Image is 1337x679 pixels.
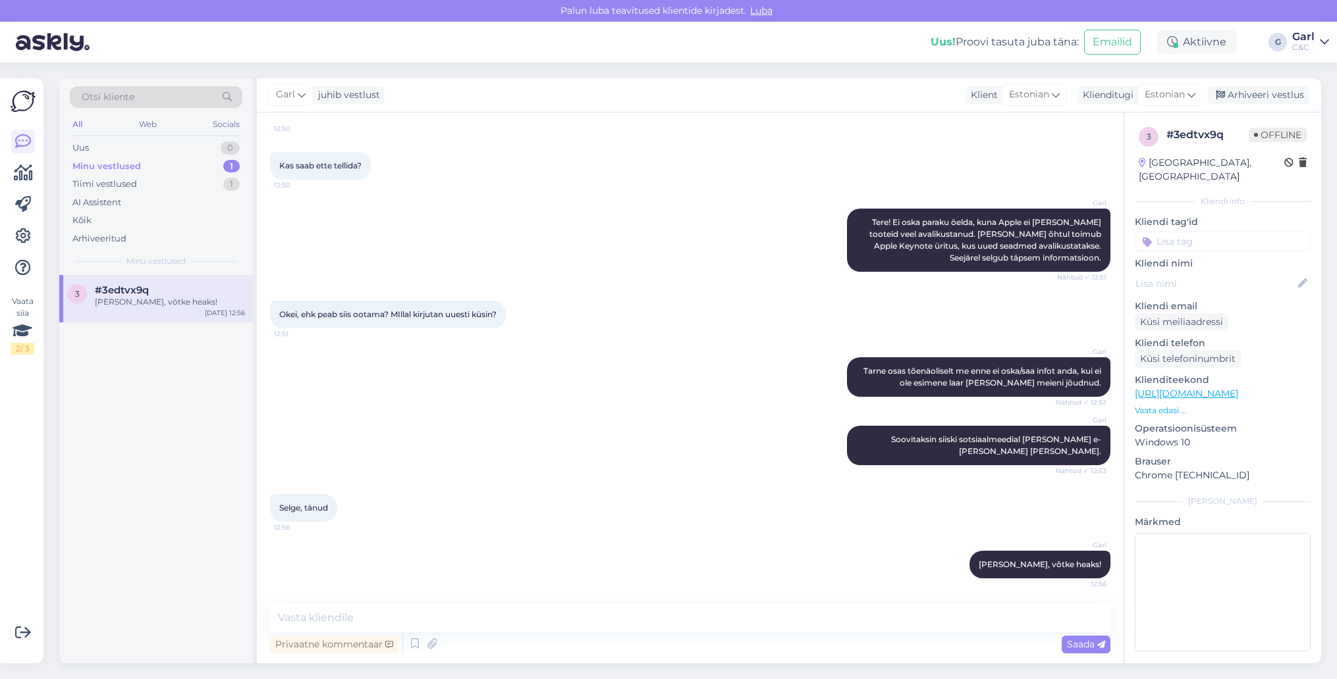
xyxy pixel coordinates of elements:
p: Brauser [1135,455,1311,468]
span: Garl [276,88,295,102]
a: [URL][DOMAIN_NAME] [1135,388,1238,399]
span: 12:56 [1057,579,1106,589]
p: Kliendi email [1135,299,1311,313]
span: Estonian [1009,88,1049,102]
span: Garl [1057,540,1106,550]
div: Aktiivne [1157,30,1237,54]
span: #3edtvx9q [95,284,149,296]
p: Kliendi nimi [1135,257,1311,270]
span: 12:50 [274,124,323,134]
div: 2 / 3 [11,343,34,355]
span: 12:56 [274,522,323,532]
span: Garl [1057,347,1106,357]
span: Nähtud ✓ 12:51 [1057,272,1106,282]
span: Otsi kliente [82,90,134,104]
div: Garl [1292,32,1315,42]
div: [PERSON_NAME] [1135,495,1311,507]
div: 0 [221,141,240,155]
span: Minu vestlused [126,255,186,267]
span: Offline [1249,128,1307,142]
div: [PERSON_NAME], võtke heaks! [95,296,245,308]
p: Kliendi tag'id [1135,215,1311,229]
span: Okei, ehk peab siis ootama? MIllal kirjutan uuesti küsin? [279,309,497,319]
span: 3 [1147,132,1151,141]
div: Kliendi info [1135,195,1311,207]
div: Klient [966,88,998,102]
span: Estonian [1145,88,1185,102]
span: Kas saab ette tellida? [279,161,362,170]
p: Märkmed [1135,515,1311,529]
p: Windows 10 [1135,436,1311,449]
p: Chrome [TECHNICAL_ID] [1135,468,1311,482]
span: 12:50 [274,180,323,190]
span: Saada [1067,638,1105,650]
div: G [1269,33,1287,51]
p: Operatsioonisüsteem [1135,422,1311,436]
img: Askly Logo [11,89,36,114]
div: Proovi tasuta juba täna: [931,34,1079,50]
div: [GEOGRAPHIC_DATA], [GEOGRAPHIC_DATA] [1139,156,1284,184]
p: Vaata edasi ... [1135,405,1311,416]
a: GarlC&C [1292,32,1329,53]
span: 3 [75,289,80,299]
p: Kliendi telefon [1135,336,1311,350]
span: 12:51 [274,329,323,339]
div: AI Assistent [72,196,121,209]
div: Minu vestlused [72,160,141,173]
div: Uus [72,141,89,155]
input: Lisa nimi [1135,276,1296,291]
div: Tiimi vestlused [72,178,137,191]
span: [PERSON_NAME], võtke heaks! [979,559,1101,569]
input: Lisa tag [1135,232,1311,251]
b: Uus! [931,36,956,48]
span: Tere! Ei oska paraku öelda, kuna Apple ei [PERSON_NAME] tooteid veel avalikustanud. [PERSON_NAME]... [869,217,1103,263]
div: Socials [210,116,242,133]
div: juhib vestlust [313,88,380,102]
div: All [70,116,85,133]
span: Garl [1057,415,1106,425]
span: Soovitaksin siiski sotsiaalmeedial [PERSON_NAME] e-[PERSON_NAME] [PERSON_NAME]. [891,434,1101,456]
button: Emailid [1084,30,1141,55]
div: Arhiveeritud [72,232,126,245]
span: Nähtud ✓ 12:53 [1056,466,1106,476]
div: 1 [223,160,240,173]
div: Privaatne kommentaar [270,636,398,653]
div: C&C [1292,42,1315,53]
span: Nähtud ✓ 12:52 [1056,397,1106,407]
div: Kõik [72,214,92,227]
span: Luba [746,5,777,16]
p: Klienditeekond [1135,373,1311,387]
div: 1 [223,178,240,191]
div: Arhiveeri vestlus [1208,86,1309,104]
div: # 3edtvx9q [1166,127,1249,143]
div: [DATE] 12:56 [205,308,245,318]
span: Garl [1057,198,1106,208]
div: Vaata siia [11,295,34,355]
div: Klienditugi [1078,88,1133,102]
div: Küsi telefoninumbrit [1135,350,1241,368]
span: Tarne osas tõenäoliselt me enne ei oska/saa infot anda, kui ei ole esimene laar [PERSON_NAME] mei... [863,366,1103,388]
span: Selge, tänud [279,503,328,513]
div: Küsi meiliaadressi [1135,313,1228,331]
div: Web [136,116,159,133]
